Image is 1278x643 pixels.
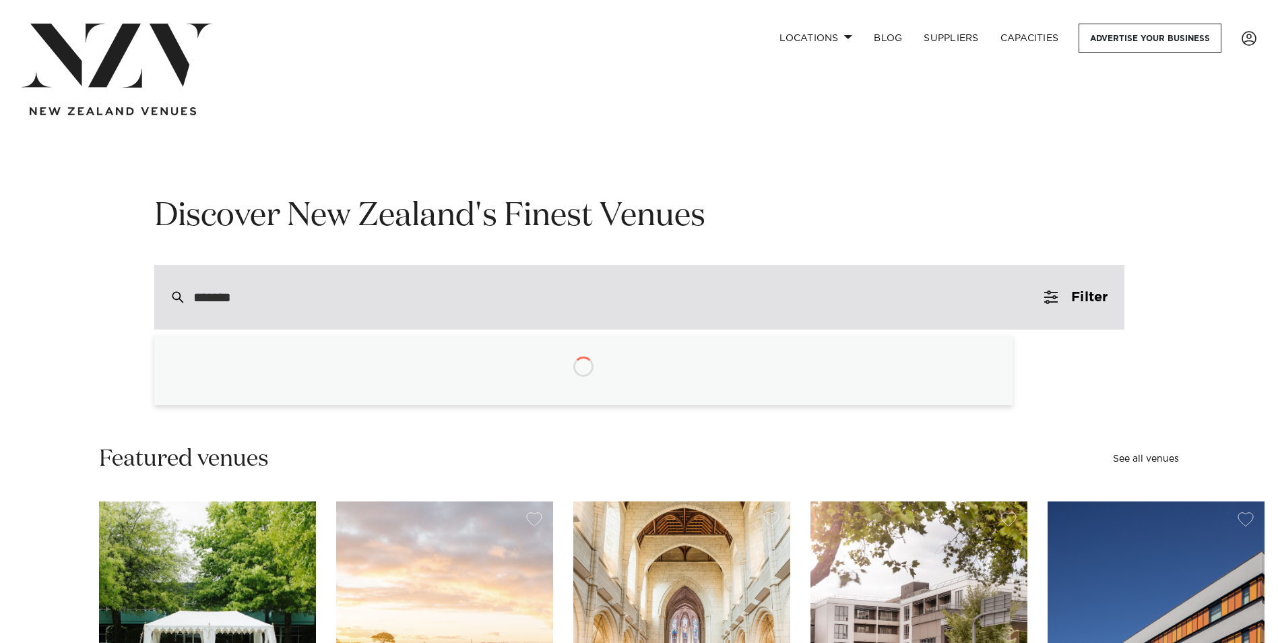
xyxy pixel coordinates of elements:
img: new-zealand-venues-text.png [30,107,196,116]
h2: Featured venues [99,444,269,474]
a: BLOG [863,24,913,53]
img: nzv-logo.png [22,24,212,88]
a: Capacities [990,24,1070,53]
button: Filter [1028,265,1124,330]
a: See all venues [1113,454,1179,464]
a: SUPPLIERS [913,24,989,53]
a: Advertise your business [1079,24,1221,53]
a: Locations [769,24,863,53]
span: Filter [1071,290,1108,304]
h1: Discover New Zealand's Finest Venues [154,195,1124,238]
